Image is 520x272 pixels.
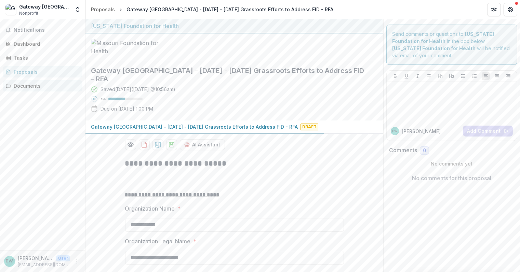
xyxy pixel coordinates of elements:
button: download-proposal [166,139,177,150]
button: Add Comment [463,126,513,137]
button: download-proposal [139,139,150,150]
p: No comments for this proposal [412,174,492,182]
div: Gateway [GEOGRAPHIC_DATA][PERSON_NAME] [19,3,70,10]
span: Nonprofit [19,10,38,16]
div: [US_STATE] Foundation for Health [91,22,378,30]
button: Heading 2 [448,72,456,80]
a: Documents [3,80,82,91]
a: Proposals [88,4,118,14]
button: Preview fff2f0cb-9013-40eb-b3ac-b5cdfa830fdd-0.pdf [125,139,136,150]
button: Align Center [493,72,501,80]
button: Ordered List [470,72,479,80]
div: Saved [DATE] ( [DATE] @ 10:56am ) [101,86,175,93]
div: Tasks [14,54,77,61]
button: Get Help [504,3,517,16]
p: [EMAIL_ADDRESS][DOMAIN_NAME] [18,262,70,268]
span: 0 [423,148,426,154]
h2: Comments [389,147,417,154]
p: 48 % [101,97,106,101]
div: Bethany Wattles [6,259,13,263]
div: Send comments or questions to in the box below. will be notified via email of your comment. [386,25,517,65]
button: AI Assistant [180,139,225,150]
div: Bethany Wattles [392,129,398,133]
button: Align Right [504,72,512,80]
button: download-proposal [152,139,163,150]
p: [PERSON_NAME] [18,255,53,262]
p: No comments yet [389,160,515,167]
button: Partners [487,3,501,16]
div: Gateway [GEOGRAPHIC_DATA] - [DATE] - [DATE] Grassroots Efforts to Address FID - RFA [126,6,333,13]
img: Gateway Metro St. Louis [5,4,16,15]
p: [PERSON_NAME] [402,128,441,135]
div: Dashboard [14,40,77,47]
button: Open entity switcher [73,3,82,16]
button: Underline [402,72,411,80]
div: Proposals [14,68,77,75]
button: More [73,257,81,266]
button: Notifications [3,25,82,35]
h2: Gateway [GEOGRAPHIC_DATA] - [DATE] - [DATE] Grassroots Efforts to Address FID - RFA [91,67,367,83]
button: Heading 1 [436,72,444,80]
img: Missouri Foundation for Health [91,39,159,55]
nav: breadcrumb [88,4,336,14]
span: Draft [301,124,318,130]
a: Tasks [3,52,82,63]
span: Notifications [14,27,80,33]
button: Italicize [414,72,422,80]
div: Documents [14,82,77,89]
a: Dashboard [3,38,82,49]
button: Bullet List [459,72,467,80]
p: Organization Legal Name [125,237,191,245]
p: User [56,255,70,261]
button: Bold [391,72,399,80]
p: Organization Name [125,204,175,213]
p: Gateway [GEOGRAPHIC_DATA] - [DATE] - [DATE] Grassroots Efforts to Address FID - RFA [91,123,298,130]
button: Align Left [482,72,490,80]
div: Proposals [91,6,115,13]
p: Due on [DATE] 1:00 PM [101,105,153,112]
button: Strike [425,72,433,80]
a: Proposals [3,66,82,77]
strong: [US_STATE] Foundation for Health [392,45,476,51]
